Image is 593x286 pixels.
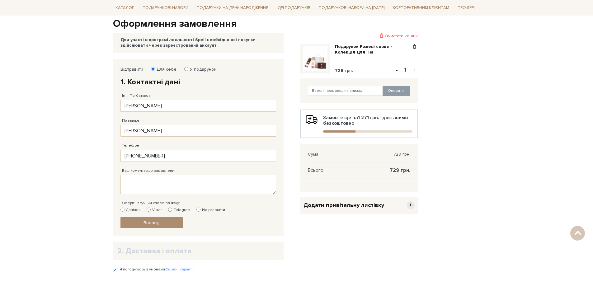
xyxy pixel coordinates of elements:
input: Ввести промокод на знижку [308,86,383,96]
input: Viber [147,208,151,212]
label: У подарунок [186,67,216,72]
a: Ідеї подарунків [274,3,313,13]
span: + [407,201,415,209]
a: Подарункові набори на [DATE] [316,2,387,13]
span: 729 грн. [335,68,353,73]
label: Відправити [120,67,143,72]
div: Замовте ще на - доставимо безкоштовно [306,115,412,133]
label: Viber [147,207,162,213]
h2: 1. Контактні дані [120,77,276,87]
label: Дзвінок [120,207,140,213]
a: Каталог [113,3,137,13]
a: Про Spell [455,3,480,13]
a: Подарунки на День народження [194,3,271,13]
button: + [411,65,418,75]
span: 729 грн. [390,167,410,173]
input: Telegram [168,208,172,212]
label: Я погоджуюсь з умовами: [120,267,194,272]
img: Подарунок Рожеві серця - Колекція Для Неї [303,46,327,71]
span: Всього [308,167,323,173]
input: Не дзвонити [196,208,200,212]
label: Прізвище [122,118,139,124]
a: Подарункові набори [140,3,191,13]
label: Ім'я По-батькові [122,93,152,99]
input: Для себе [151,67,155,71]
span: Вперед [144,220,159,225]
h2: 2. Доставка і оплата [117,246,279,256]
a: Корпоративним клієнтам [390,2,452,13]
span: 729 грн. [393,152,410,157]
div: Очистити кошик [300,33,418,39]
span: Сума [308,152,318,157]
label: Не дзвонити [196,207,225,213]
label: Оберіть зручний спосіб зв`язку: [122,200,180,206]
button: Оновити [383,86,410,96]
a: Умови і гарантії [166,267,194,272]
a: Подарунок Рожеві серця - Колекція Для Неї [335,44,411,55]
input: У подарунок [184,67,188,71]
label: Для себе [153,67,176,72]
input: Дзвінок [120,208,125,212]
button: - [394,65,400,75]
b: 1 271 грн. [358,115,379,120]
label: Telegram [168,207,190,213]
label: Телефон [122,143,139,148]
h1: Оформлення замовлення [113,17,480,30]
span: Додати привітальну листівку [304,202,384,209]
div: Для участі в програмі лояльності Spell необхідно всі покупки здійснювати через зареєстрований акк... [120,37,276,48]
label: Ваш коментар до замовлення. [122,168,177,174]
